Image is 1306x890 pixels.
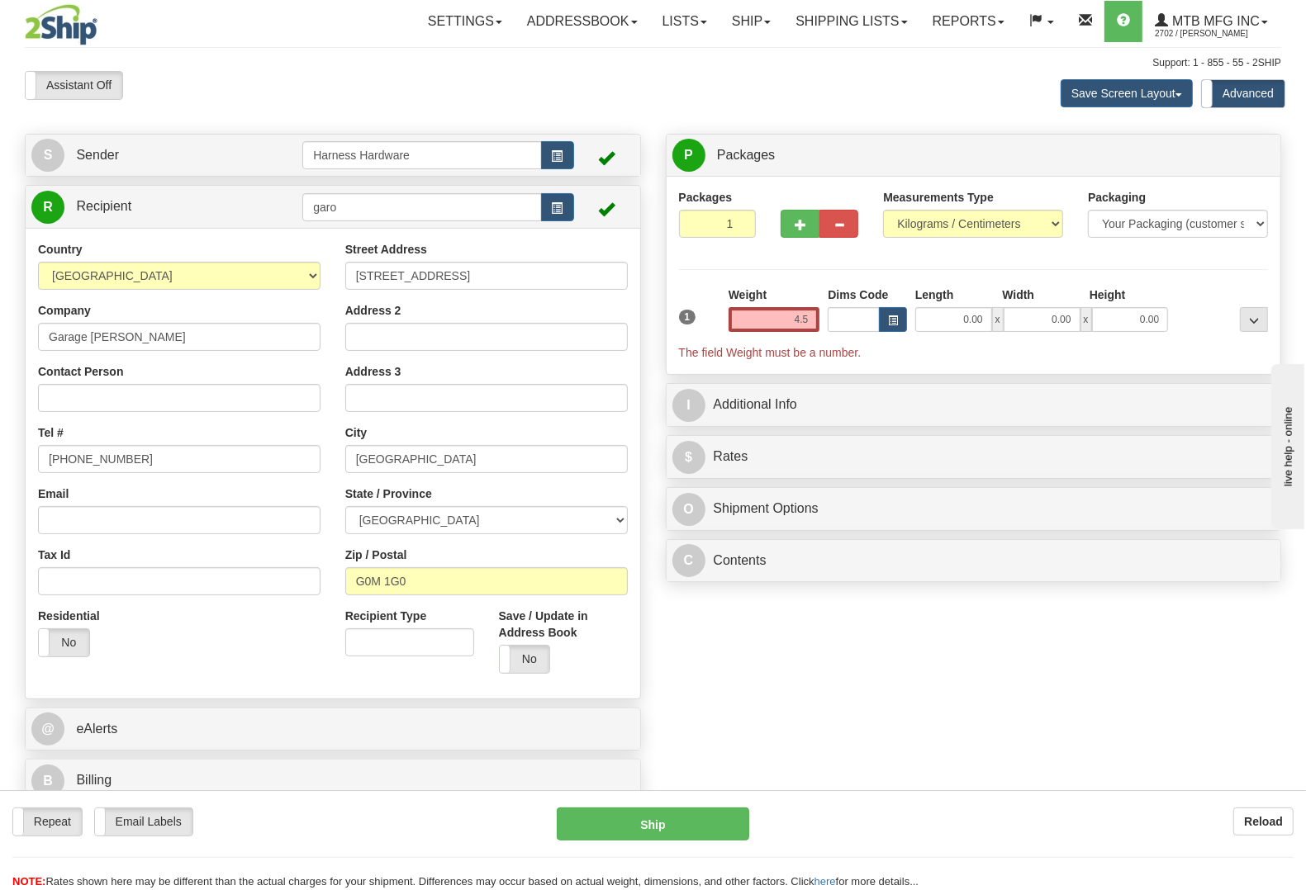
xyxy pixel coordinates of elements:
span: $ [672,441,705,474]
label: Packages [679,189,733,206]
label: Repeat [13,808,82,835]
span: NOTE: [12,875,45,888]
span: The field Weight must be a number. [679,346,862,359]
span: O [672,493,705,526]
button: Reload [1233,807,1294,836]
label: Zip / Postal [345,547,407,563]
div: Support: 1 - 855 - 55 - 2SHIP [25,56,1281,70]
input: Enter a location [345,262,628,290]
label: Width [1002,286,1034,303]
label: Contact Person [38,363,123,380]
a: CContents [672,544,1275,578]
label: Save / Update in Address Book [499,608,628,641]
span: 1 [679,310,696,324]
a: P Packages [672,139,1275,173]
span: C [672,544,705,577]
span: Billing [76,773,112,787]
a: Addressbook [515,1,650,42]
label: Length [915,286,954,303]
label: Country [38,241,83,258]
span: I [672,389,705,422]
a: B Billing [31,764,634,798]
label: Company [38,302,91,319]
a: IAdditional Info [672,388,1275,422]
span: B [31,765,64,798]
label: Measurements Type [883,189,994,206]
span: S [31,139,64,172]
span: x [992,307,1004,332]
label: Advanced [1202,80,1285,107]
label: Address 3 [345,363,401,380]
img: logo2702.jpg [25,4,97,45]
span: eAlerts [76,722,117,736]
input: Sender Id [302,141,541,169]
a: Lists [650,1,719,42]
input: Recipient Id [302,193,541,221]
button: Save Screen Layout [1061,79,1193,107]
a: @ eAlerts [31,712,634,746]
a: MTB MFG INC 2702 / [PERSON_NAME] [1142,1,1280,42]
label: Email [38,485,69,502]
iframe: chat widget [1268,361,1304,529]
span: P [672,139,705,172]
a: Ship [719,1,783,42]
span: 2702 / [PERSON_NAME] [1155,26,1279,42]
a: Reports [920,1,1017,42]
a: $Rates [672,440,1275,474]
label: Weight [729,286,767,303]
label: Street Address [345,241,427,258]
span: Packages [717,148,775,162]
a: Settings [416,1,515,42]
label: Address 2 [345,302,401,319]
label: No [500,646,550,672]
label: City [345,424,367,441]
span: Sender [76,148,119,162]
label: Dims Code [828,286,888,303]
span: R [31,191,64,224]
label: Residential [38,608,100,624]
a: OShipment Options [672,492,1275,526]
label: Assistant Off [26,72,122,98]
label: No [39,629,89,656]
a: here [814,875,836,888]
div: ... [1240,307,1268,332]
label: Tel # [38,424,64,441]
span: Recipient [76,199,131,213]
label: Email Labels [95,808,192,835]
label: Packaging [1088,189,1146,206]
label: State / Province [345,485,432,502]
a: R Recipient [31,190,273,224]
a: Shipping lists [783,1,919,42]
span: @ [31,712,64,746]
div: live help - online [12,14,153,26]
b: Reload [1244,815,1283,828]
span: x [1080,307,1092,332]
span: MTB MFG INC [1168,14,1260,28]
a: S Sender [31,139,302,173]
button: Ship [557,807,749,840]
label: Tax Id [38,547,70,563]
label: Height [1090,286,1126,303]
label: Recipient Type [345,608,427,624]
